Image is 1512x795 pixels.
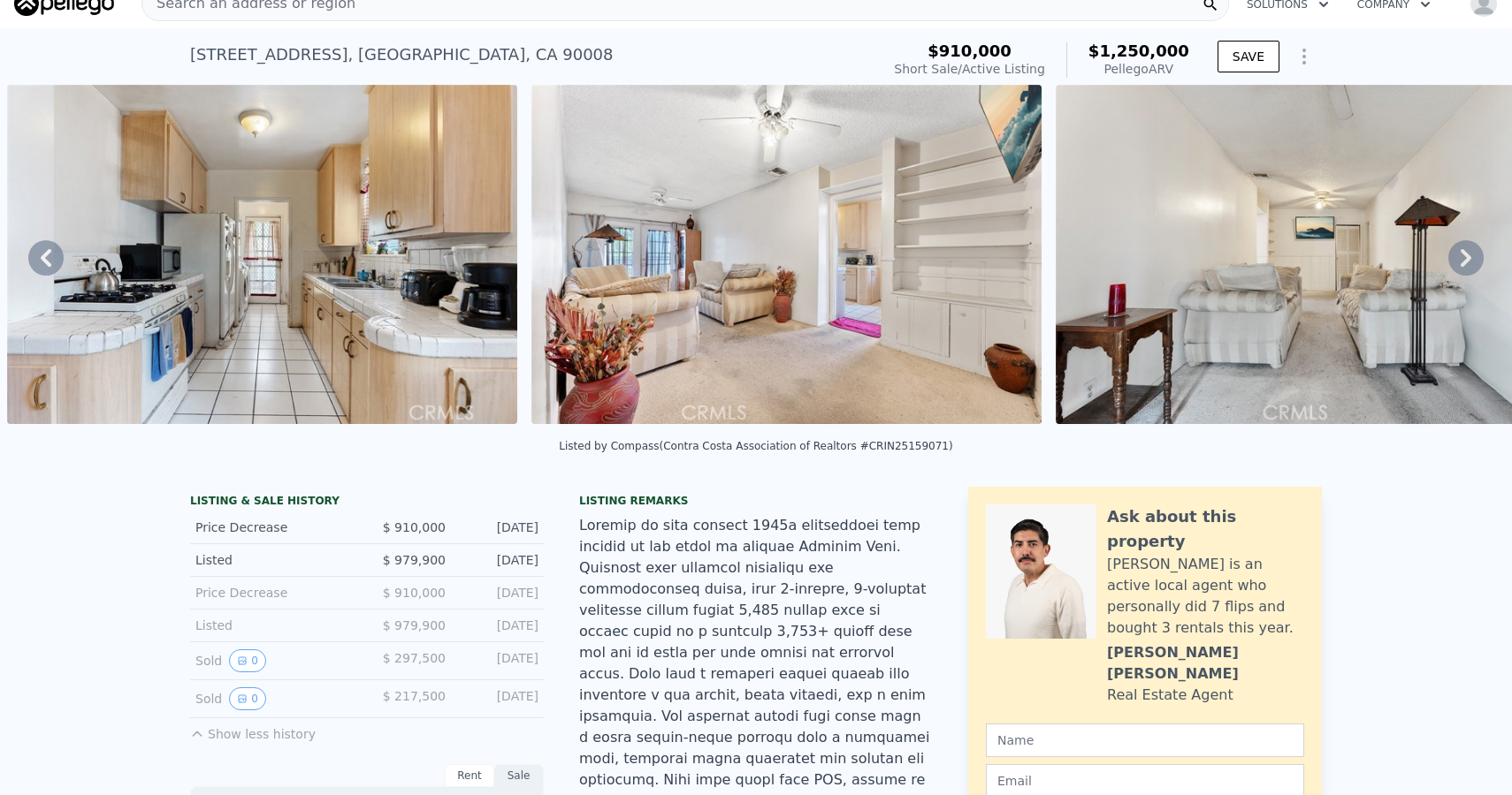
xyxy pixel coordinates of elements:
[229,649,266,672] button: View historical data
[1088,60,1189,78] div: Pellego ARV
[190,494,544,511] div: LISTING & SALE HISTORY
[1107,554,1304,639] div: [PERSON_NAME] is an active local agent who personally did 7 flips and bought 3 rentals this year.
[383,586,446,600] span: $ 910,000
[1107,504,1304,554] div: Ask about this property
[962,62,1045,76] span: Active Listing
[460,584,538,602] div: [DATE]
[195,519,353,536] div: Price Decrease
[1088,42,1189,60] span: $1,250,000
[460,649,538,672] div: [DATE]
[229,687,266,710] button: View historical data
[559,440,952,452] div: Listed by Compass (Contra Costa Association of Realtors #CRIN25159071)
[195,584,353,602] div: Price Decrease
[460,617,538,634] div: [DATE]
[383,553,446,567] span: $ 979,900
[1107,685,1233,706] div: Real Estate Agent
[494,764,544,787] div: Sale
[928,42,1012,60] span: $910,000
[190,718,316,743] button: Show less history
[383,689,446,703] span: $ 217,500
[460,551,538,569] div: [DATE]
[195,649,353,672] div: Sold
[579,494,933,508] div: Listing remarks
[383,651,446,665] span: $ 297,500
[460,519,538,536] div: [DATE]
[986,723,1304,757] input: Name
[190,42,614,67] div: [STREET_ADDRESS] , [GEOGRAPHIC_DATA] , CA 90008
[1107,642,1304,685] div: [PERSON_NAME] [PERSON_NAME]
[195,551,353,569] div: Listed
[195,617,353,634] div: Listed
[383,520,446,534] span: $ 910,000
[7,85,517,424] img: Sale: 167151430 Parcel: 50873575
[195,687,353,710] div: Sold
[1287,39,1322,74] button: Show Options
[1218,41,1279,72] button: SAVE
[445,764,494,787] div: Rent
[383,618,446,632] span: $ 979,900
[531,85,1042,424] img: Sale: 167151430 Parcel: 50873575
[460,687,538,710] div: [DATE]
[894,62,962,76] span: Short Sale /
